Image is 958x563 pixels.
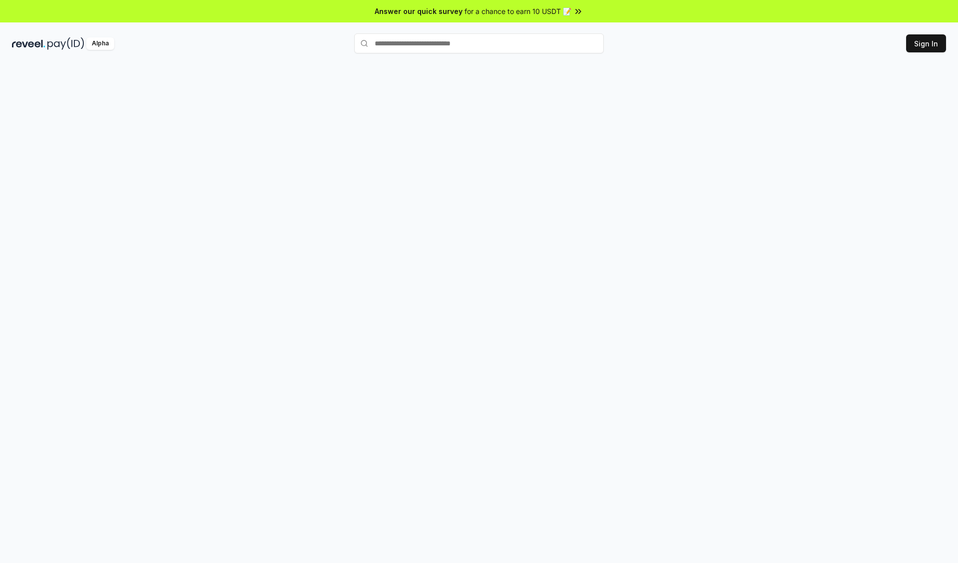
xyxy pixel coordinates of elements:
img: reveel_dark [12,37,45,50]
button: Sign In [906,34,946,52]
span: Answer our quick survey [375,6,463,16]
span: for a chance to earn 10 USDT 📝 [465,6,571,16]
div: Alpha [86,37,114,50]
img: pay_id [47,37,84,50]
